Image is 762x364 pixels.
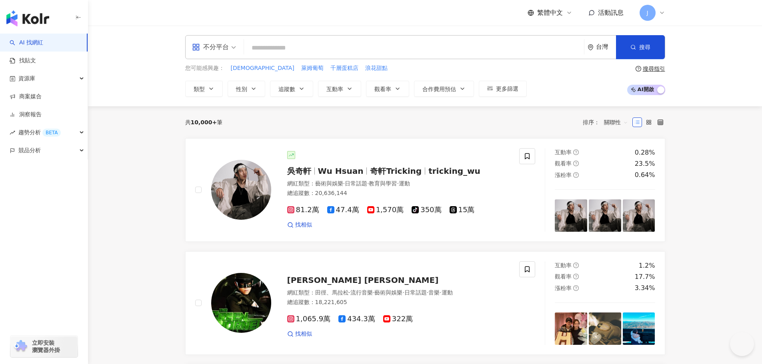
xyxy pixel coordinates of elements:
[10,57,36,65] a: 找貼文
[326,86,343,92] span: 互動率
[185,81,223,97] button: 類型
[604,116,628,129] span: 關聯性
[287,206,319,214] span: 81.2萬
[295,330,312,338] span: 找相似
[338,315,375,323] span: 434.3萬
[211,160,271,220] img: KOL Avatar
[639,44,650,50] span: 搜尋
[345,180,367,187] span: 日常話題
[596,44,616,50] div: 台灣
[185,64,224,72] span: 您可能感興趣：
[555,149,572,155] span: 互動率
[555,262,572,269] span: 互動率
[573,274,579,279] span: question-circle
[589,199,621,232] img: post-image
[315,180,343,187] span: 藝術與娛樂
[598,9,624,16] span: 活動訊息
[192,43,200,51] span: appstore
[496,86,518,92] span: 更多篩選
[287,275,439,285] span: [PERSON_NAME] [PERSON_NAME]
[10,336,78,357] a: chrome extension立即安裝 瀏覽器外掛
[573,149,579,155] span: question-circle
[573,263,579,268] span: question-circle
[330,64,359,73] button: 千層蛋糕店
[422,86,456,92] span: 合作費用預估
[479,81,527,97] button: 更多篩選
[588,44,594,50] span: environment
[295,221,312,229] span: 找相似
[343,180,345,187] span: ·
[349,289,350,296] span: ·
[573,161,579,166] span: question-circle
[301,64,324,73] button: 萊姆葡萄
[315,289,349,296] span: 田徑、馬拉松
[370,166,422,176] span: 奇軒Tricking
[278,86,295,92] span: 追蹤數
[287,189,510,197] div: 總追蹤數 ： 20,636,144
[191,119,217,125] span: 10,000+
[555,172,572,178] span: 漲粉率
[636,66,641,72] span: question-circle
[555,160,572,167] span: 觀看率
[42,129,61,137] div: BETA
[192,41,229,54] div: 不分平台
[427,289,428,296] span: ·
[365,64,388,73] button: 浪花甜點
[287,298,510,306] div: 總追蹤數 ： 18,221,605
[555,312,587,345] img: post-image
[402,289,404,296] span: ·
[194,86,205,92] span: 類型
[366,81,409,97] button: 觀看率
[369,180,397,187] span: 教育與學習
[646,8,648,17] span: J
[616,35,665,59] button: 搜尋
[185,119,223,125] div: 共 筆
[635,159,655,168] div: 23.5%
[374,86,391,92] span: 觀看率
[414,81,474,97] button: 合作費用預估
[412,206,441,214] span: 350萬
[730,332,754,356] iframe: Help Scout Beacon - Open
[18,123,61,141] span: 趨勢分析
[428,166,480,176] span: tricking_wu
[287,166,311,176] span: 吳奇軒
[18,70,35,88] span: 資源庫
[383,315,413,323] span: 322萬
[365,64,388,72] span: 浪花甜點
[318,166,364,176] span: Wu Hsuan
[404,289,427,296] span: 日常話題
[537,8,563,17] span: 繁體中文
[643,66,665,72] div: 搜尋指引
[583,116,632,129] div: 排序：
[236,86,247,92] span: 性別
[450,206,475,214] span: 15萬
[367,206,404,214] span: 1,570萬
[555,285,572,291] span: 漲粉率
[555,273,572,280] span: 觀看率
[639,261,655,270] div: 1.2%
[287,221,312,229] a: 找相似
[635,171,655,179] div: 0.64%
[555,199,587,232] img: post-image
[367,180,369,187] span: ·
[635,273,655,281] div: 17.7%
[635,284,655,292] div: 3.34%
[623,199,655,232] img: post-image
[301,64,324,72] span: 萊姆葡萄
[573,285,579,291] span: question-circle
[442,289,453,296] span: 運動
[10,130,15,135] span: rise
[13,340,28,353] img: chrome extension
[399,180,410,187] span: 運動
[6,10,49,26] img: logo
[350,289,373,296] span: 流行音樂
[287,180,510,188] div: 網紅類型 ：
[287,289,510,297] div: 網紅類型 ：
[397,180,398,187] span: ·
[327,206,359,214] span: 47.4萬
[428,289,440,296] span: 音樂
[185,138,665,242] a: KOL Avatar吳奇軒Wu Hsuan奇軒Trickingtricking_wu網紅類型：藝術與娛樂·日常話題·教育與學習·運動總追蹤數：20,636,14481.2萬47.4萬1,570萬...
[623,312,655,345] img: post-image
[10,93,42,101] a: 商案媒合
[440,289,441,296] span: ·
